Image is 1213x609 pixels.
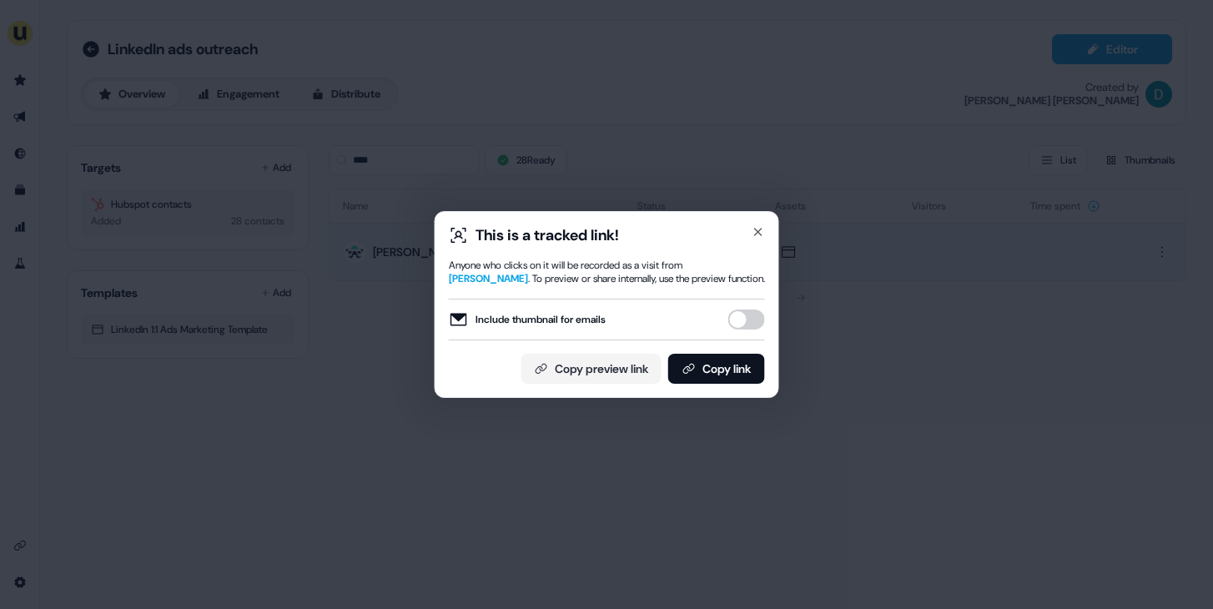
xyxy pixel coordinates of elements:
div: Anyone who clicks on it will be recorded as a visit from . To preview or share internally, use th... [449,259,765,285]
div: This is a tracked link! [476,225,619,245]
button: Copy preview link [521,354,662,384]
span: [PERSON_NAME] [449,272,528,285]
button: Copy link [668,354,765,384]
label: Include thumbnail for emails [449,310,606,330]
